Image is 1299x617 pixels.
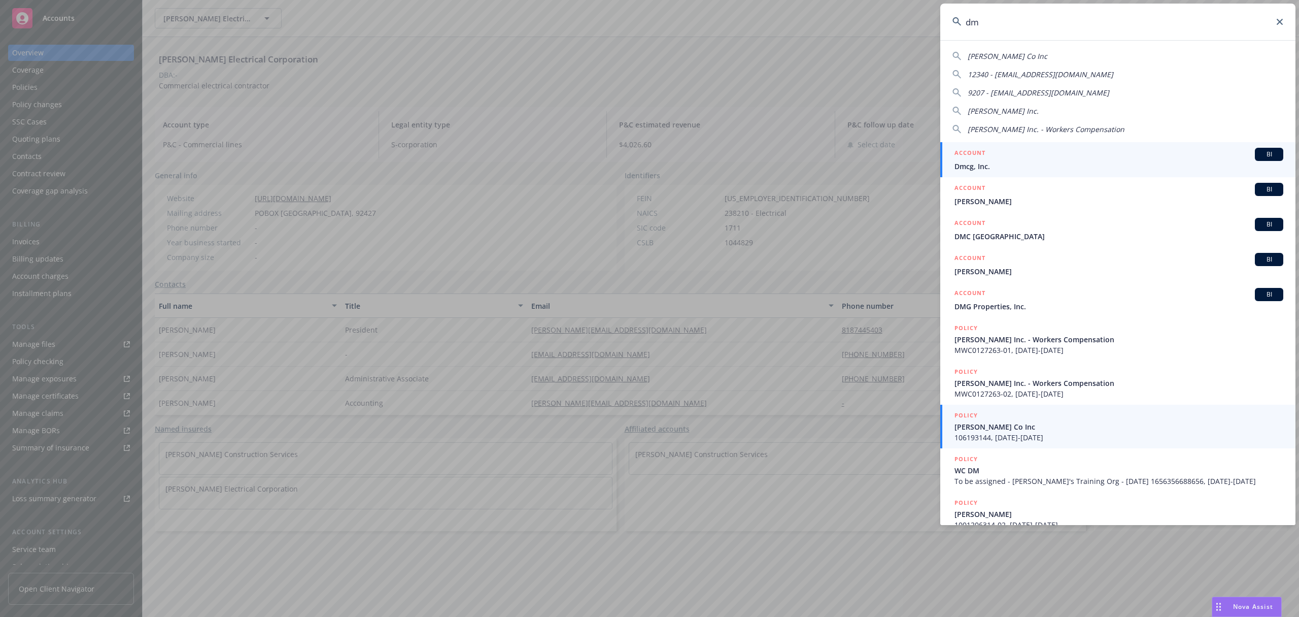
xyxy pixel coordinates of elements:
[1259,150,1279,159] span: BI
[954,161,1283,172] span: Dmcg, Inc.
[954,367,978,377] h5: POLICY
[954,266,1283,277] span: [PERSON_NAME]
[954,253,985,265] h5: ACCOUNT
[954,148,985,160] h5: ACCOUNT
[940,317,1295,361] a: POLICY[PERSON_NAME] Inc. - Workers CompensationMWC0127263-01, [DATE]-[DATE]
[968,51,1047,61] span: [PERSON_NAME] Co Inc
[1259,290,1279,299] span: BI
[954,410,978,420] h5: POLICY
[940,361,1295,405] a: POLICY[PERSON_NAME] Inc. - Workers CompensationMWC0127263-02, [DATE]-[DATE]
[954,509,1283,519] span: [PERSON_NAME]
[954,498,978,508] h5: POLICY
[940,212,1295,247] a: ACCOUNTBIDMC [GEOGRAPHIC_DATA]
[954,454,978,464] h5: POLICY
[968,124,1124,134] span: [PERSON_NAME] Inc. - Workers Compensation
[940,492,1295,536] a: POLICY[PERSON_NAME]1001206314-02, [DATE]-[DATE]
[1259,255,1279,264] span: BI
[940,247,1295,282] a: ACCOUNTBI[PERSON_NAME]
[968,106,1039,116] span: [PERSON_NAME] Inc.
[954,465,1283,476] span: WC DM
[954,218,985,230] h5: ACCOUNT
[954,323,978,333] h5: POLICY
[954,432,1283,443] span: 106193144, [DATE]-[DATE]
[1212,597,1282,617] button: Nova Assist
[954,476,1283,486] span: To be assigned - [PERSON_NAME]'s Training Org - [DATE] 1656356688656, [DATE]-[DATE]
[1233,602,1273,611] span: Nova Assist
[940,4,1295,40] input: Search...
[954,378,1283,388] span: [PERSON_NAME] Inc. - Workers Compensation
[940,405,1295,448] a: POLICY[PERSON_NAME] Co Inc106193144, [DATE]-[DATE]
[954,421,1283,432] span: [PERSON_NAME] Co Inc
[940,448,1295,492] a: POLICYWC DMTo be assigned - [PERSON_NAME]'s Training Org - [DATE] 1656356688656, [DATE]-[DATE]
[954,183,985,195] h5: ACCOUNT
[1259,220,1279,229] span: BI
[954,231,1283,242] span: DMC [GEOGRAPHIC_DATA]
[1259,185,1279,194] span: BI
[968,88,1109,98] span: 9207 - [EMAIL_ADDRESS][DOMAIN_NAME]
[954,345,1283,355] span: MWC0127263-01, [DATE]-[DATE]
[1212,597,1225,616] div: Drag to move
[954,301,1283,312] span: DMG Properties, Inc.
[954,519,1283,530] span: 1001206314-02, [DATE]-[DATE]
[940,282,1295,317] a: ACCOUNTBIDMG Properties, Inc.
[954,388,1283,399] span: MWC0127263-02, [DATE]-[DATE]
[954,334,1283,345] span: [PERSON_NAME] Inc. - Workers Compensation
[954,196,1283,207] span: [PERSON_NAME]
[968,70,1113,79] span: 12340 - [EMAIL_ADDRESS][DOMAIN_NAME]
[940,177,1295,212] a: ACCOUNTBI[PERSON_NAME]
[940,142,1295,177] a: ACCOUNTBIDmcg, Inc.
[954,288,985,300] h5: ACCOUNT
